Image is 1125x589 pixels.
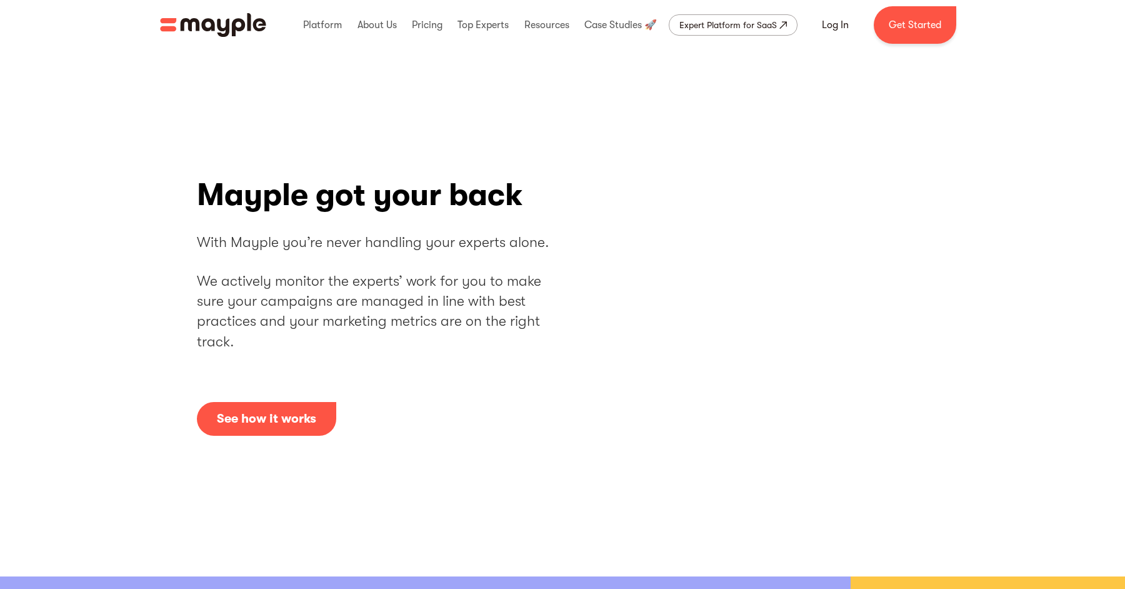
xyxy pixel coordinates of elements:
[197,233,559,253] h2: With Mayple you’re never handling your experts alone.
[679,18,777,33] div: Expert Platform for SaaS
[197,176,559,214] h1: Mayple got your back
[807,10,864,40] a: Log In
[874,6,956,44] a: Get Started
[521,5,572,45] div: Resources
[160,13,266,37] a: home
[197,402,336,436] a: open lightbox
[217,411,316,426] div: See how it works
[197,271,559,352] h2: We actively monitor the experts’ work for you to make sure your campaigns are managed in line wit...
[409,5,446,45] div: Pricing
[160,13,266,37] img: Mayple logo
[454,5,512,45] div: Top Experts
[300,5,345,45] div: Platform
[354,5,400,45] div: About Us
[669,14,797,36] a: Expert Platform for SaaS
